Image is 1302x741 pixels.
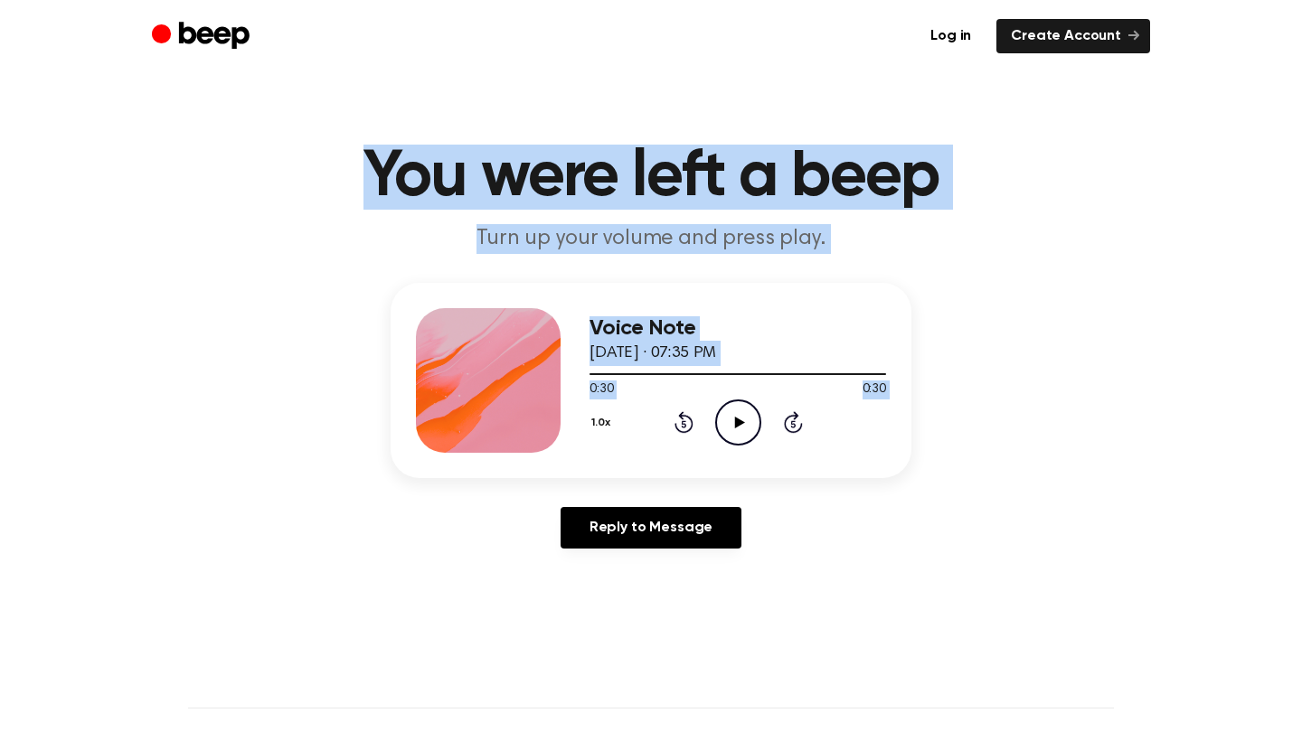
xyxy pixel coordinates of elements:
[863,380,886,399] span: 0:30
[996,19,1150,53] a: Create Account
[188,145,1114,210] h1: You were left a beep
[590,345,716,361] span: [DATE] · 07:35 PM
[561,507,741,549] a: Reply to Message
[590,316,886,341] h3: Voice Note
[590,380,613,399] span: 0:30
[590,408,618,438] button: 1.0x
[916,19,986,53] a: Log in
[304,224,998,254] p: Turn up your volume and press play.
[152,19,254,54] a: Beep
